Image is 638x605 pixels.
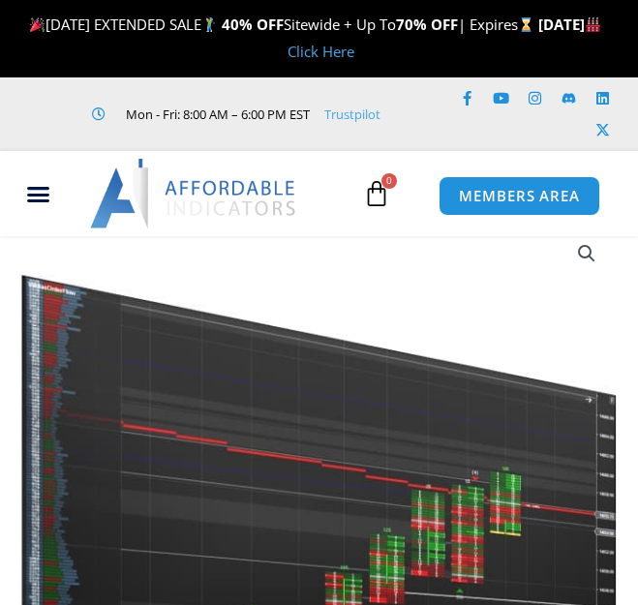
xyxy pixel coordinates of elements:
img: ⌛ [519,17,533,32]
a: MEMBERS AREA [439,176,600,216]
img: 🎉 [30,17,45,32]
a: View full-screen image gallery [569,236,604,271]
a: Click Here [288,42,354,61]
a: Trustpilot [324,103,380,126]
span: [DATE] EXTENDED SALE Sitewide + Up To | Expires [25,15,538,34]
img: 🏌️‍♂️ [202,17,217,32]
img: 🏭 [586,17,600,32]
span: MEMBERS AREA [459,189,580,203]
strong: 70% OFF [396,15,458,34]
span: 0 [381,173,397,189]
span: Mon - Fri: 8:00 AM – 6:00 PM EST [121,103,310,126]
strong: [DATE] [538,15,601,34]
div: Menu Toggle [7,175,70,212]
img: LogoAI | Affordable Indicators – NinjaTrader [90,159,298,228]
strong: 40% OFF [222,15,284,34]
a: 0 [334,166,419,222]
